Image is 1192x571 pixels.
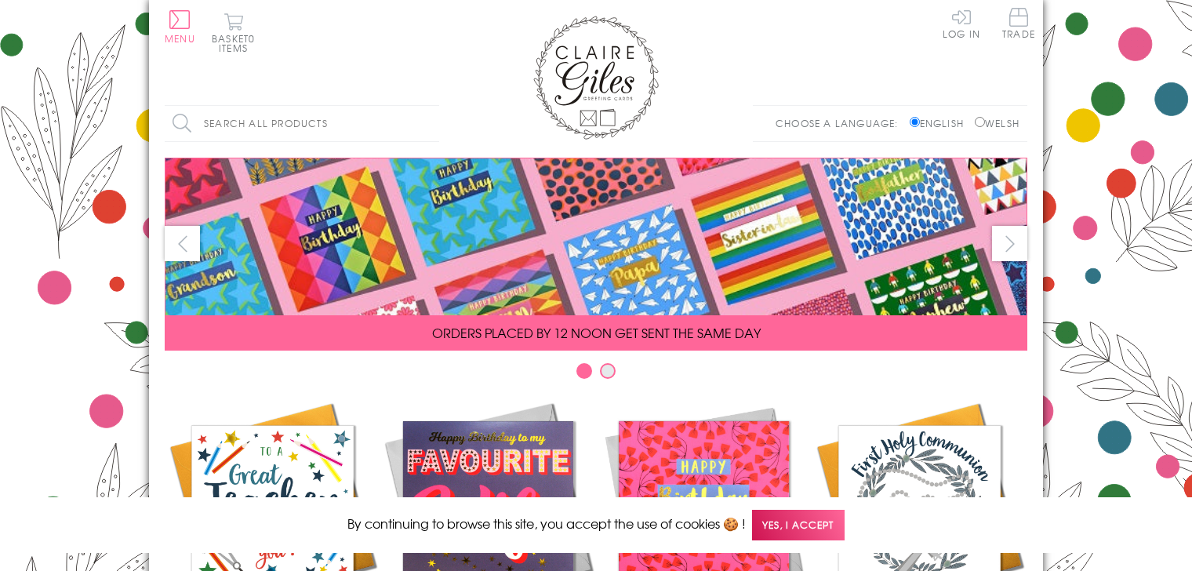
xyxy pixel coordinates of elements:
div: Carousel Pagination [165,362,1027,387]
label: Welsh [975,116,1019,130]
label: English [910,116,972,130]
span: Yes, I accept [752,510,845,540]
input: Search [423,106,439,141]
span: Trade [1002,8,1035,38]
img: Claire Giles Greetings Cards [533,16,659,140]
button: prev [165,226,200,261]
span: 0 items [219,31,255,55]
button: Basket0 items [212,13,255,53]
button: Carousel Page 1 (Current Slide) [576,363,592,379]
span: Menu [165,31,195,45]
input: Welsh [975,117,985,127]
button: next [992,226,1027,261]
button: Menu [165,10,195,43]
a: Log In [943,8,980,38]
span: ORDERS PLACED BY 12 NOON GET SENT THE SAME DAY [432,323,761,342]
input: Search all products [165,106,439,141]
a: Trade [1002,8,1035,42]
input: English [910,117,920,127]
button: Carousel Page 2 [600,363,616,379]
p: Choose a language: [776,116,907,130]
